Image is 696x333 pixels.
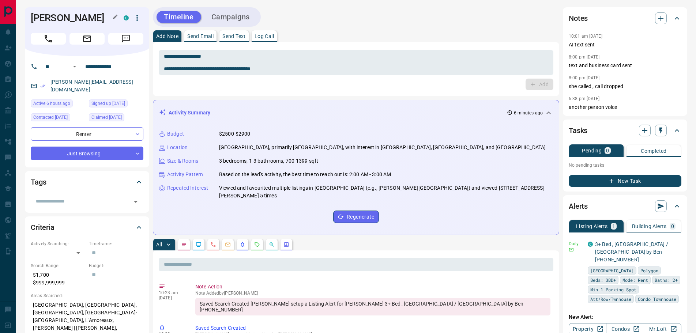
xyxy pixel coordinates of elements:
div: condos.ca [588,242,593,247]
p: New Alert: [569,313,681,321]
div: Saved Search Created [PERSON_NAME] setup a Listing Alert for [PERSON_NAME] 3+ Bed , [GEOGRAPHIC_D... [195,298,550,315]
p: 10:01 am [DATE] [569,34,602,39]
p: 3 bedrooms, 1-3 bathrooms, 700-1399 sqft [219,157,318,165]
p: Budget [167,130,184,138]
div: Activity Summary6 minutes ago [159,106,553,120]
div: Wed Oct 15 2025 [31,99,85,110]
p: Add Note [156,34,178,39]
p: Timeframe: [89,241,143,247]
svg: Email Verified [40,83,45,88]
p: another person voice [569,103,681,111]
svg: Notes [181,242,187,247]
svg: Lead Browsing Activity [196,242,202,247]
span: Email [69,33,105,45]
p: Daily [569,241,583,247]
div: Renter [31,127,143,141]
p: 6:38 pm [DATE] [569,96,600,101]
span: Att/Row/Twnhouse [590,295,631,303]
p: Log Call [255,34,274,39]
p: Listing Alerts [576,224,608,229]
p: Repeated Interest [167,184,208,192]
svg: Requests [254,242,260,247]
span: [GEOGRAPHIC_DATA] [590,267,634,274]
div: Criteria [31,219,143,236]
button: Open [70,62,79,71]
svg: Email [569,247,574,252]
span: Polygon [640,267,658,274]
svg: Emails [225,242,231,247]
div: Just Browsing [31,147,143,160]
a: 3+ Bed , [GEOGRAPHIC_DATA] / [GEOGRAPHIC_DATA] by Ben [PHONE_NUMBER] [595,241,668,262]
p: 8:00 pm [DATE] [569,54,600,60]
p: Pending [582,148,602,153]
div: Alerts [569,197,681,215]
p: text and business card sent [569,62,681,69]
span: Mode: Rent [622,276,648,284]
button: Campaigns [204,11,257,23]
div: Tue Jul 15 2025 [31,113,85,124]
p: Search Range: [31,262,85,269]
span: Active 6 hours ago [33,100,70,107]
h2: Alerts [569,200,588,212]
p: Completed [641,148,667,154]
button: New Task [569,175,681,187]
p: [GEOGRAPHIC_DATA], primarily [GEOGRAPHIC_DATA], with interest in [GEOGRAPHIC_DATA], [GEOGRAPHIC_D... [219,144,546,151]
p: Areas Searched: [31,292,143,299]
span: Baths: 2+ [655,276,678,284]
svg: Opportunities [269,242,275,247]
p: Building Alerts [632,224,667,229]
span: Condo Townhouse [638,295,676,303]
div: Notes [569,10,681,27]
p: Location [167,144,188,151]
p: Actively Searching: [31,241,85,247]
p: Activity Pattern [167,171,203,178]
p: All [156,242,162,247]
h2: Criteria [31,222,54,233]
p: 0 [606,148,609,153]
p: $2500-$2900 [219,130,250,138]
span: Signed up [DATE] [91,100,125,107]
span: Message [108,33,143,45]
button: Regenerate [333,211,379,223]
p: Send Text [222,34,246,39]
h2: Tags [31,176,46,188]
div: Tags [31,173,143,191]
p: Budget: [89,262,143,269]
p: Note Action [195,283,550,291]
span: Beds: 3BD+ [590,276,616,284]
p: [DATE] [159,295,184,300]
svg: Agent Actions [283,242,289,247]
a: [PERSON_NAME][EMAIL_ADDRESS][DOMAIN_NAME] [50,79,133,92]
div: Sun Jan 22 2023 [89,113,143,124]
h2: Tasks [569,125,587,136]
span: Contacted [DATE] [33,114,68,121]
p: 10:23 am [159,290,184,295]
span: Claimed [DATE] [91,114,122,121]
p: 1 [612,224,615,229]
h1: [PERSON_NAME] [31,12,113,24]
p: 0 [671,224,674,229]
p: Activity Summary [169,109,210,117]
button: Open [131,197,141,207]
p: Note Added by [PERSON_NAME] [195,291,550,296]
p: 6 minutes ago [514,110,543,116]
span: Call [31,33,66,45]
div: Sun Jan 22 2023 [89,99,143,110]
p: Send Email [187,34,214,39]
p: No pending tasks [569,160,681,171]
p: AI text sent [569,41,681,49]
p: $1,700 - $999,999,999 [31,269,85,289]
p: Size & Rooms [167,157,199,165]
button: Timeline [157,11,201,23]
p: Viewed and favourited multiple listings in [GEOGRAPHIC_DATA] (e.g., [PERSON_NAME][GEOGRAPHIC_DATA... [219,184,553,200]
p: Saved Search Created [195,324,550,332]
span: Min 1 Parking Spot [590,286,636,293]
h2: Notes [569,12,588,24]
p: 8:00 pm [DATE] [569,75,600,80]
svg: Listing Alerts [240,242,245,247]
div: Tasks [569,122,681,139]
p: she called , call dropped [569,83,681,90]
div: condos.ca [124,15,129,20]
svg: Calls [210,242,216,247]
p: Based on the lead's activity, the best time to reach out is: 2:00 AM - 3:00 AM [219,171,391,178]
